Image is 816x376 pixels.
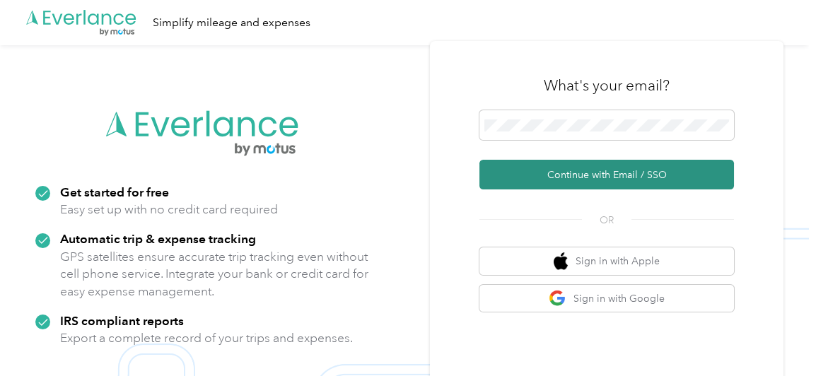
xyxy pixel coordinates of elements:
[60,231,256,246] strong: Automatic trip & expense tracking
[60,248,369,300] p: GPS satellites ensure accurate trip tracking even without cell phone service. Integrate your bank...
[554,252,568,270] img: apple logo
[60,201,278,218] p: Easy set up with no credit card required
[549,290,566,307] img: google logo
[479,247,734,275] button: apple logoSign in with Apple
[60,313,184,328] strong: IRS compliant reports
[582,213,631,228] span: OR
[60,329,353,347] p: Export a complete record of your trips and expenses.
[479,160,734,189] button: Continue with Email / SSO
[544,76,670,95] h3: What's your email?
[60,184,169,199] strong: Get started for free
[479,285,734,312] button: google logoSign in with Google
[153,14,310,32] div: Simplify mileage and expenses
